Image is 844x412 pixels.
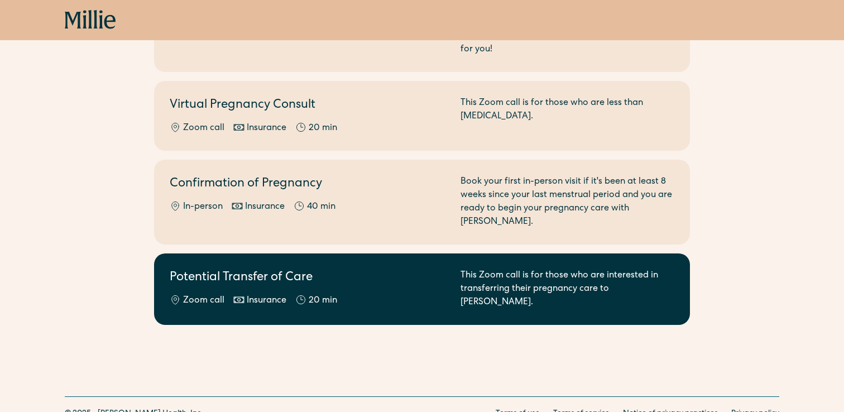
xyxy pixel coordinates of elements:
div: Zoom call [183,294,224,308]
a: Confirmation of PregnancyIn-personInsurance40 minBook your first in-person visit if it's been at ... [154,160,690,245]
div: 20 min [309,294,337,308]
div: Zoom call [183,122,224,135]
div: Insurance [247,294,286,308]
div: Insurance [245,200,285,214]
h2: Confirmation of Pregnancy [170,175,447,194]
div: Insurance [247,122,286,135]
h2: Potential Transfer of Care [170,269,447,288]
div: 40 min [307,200,335,214]
div: In-person [183,200,223,214]
div: Book your first in-person visit if it's been at least 8 weeks since your last menstrual period an... [461,175,674,229]
div: This Zoom call is for those who are interested in transferring their pregnancy care to [PERSON_NA... [461,269,674,309]
a: Virtual Pregnancy ConsultZoom callInsurance20 minThis Zoom call is for those who are less than [M... [154,81,690,151]
div: This Zoom call is for those who are less than [MEDICAL_DATA]. [461,97,674,135]
a: Potential Transfer of CareZoom callInsurance20 minThis Zoom call is for those who are interested ... [154,253,690,325]
div: 20 min [309,122,337,135]
h2: Virtual Pregnancy Consult [170,97,447,115]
